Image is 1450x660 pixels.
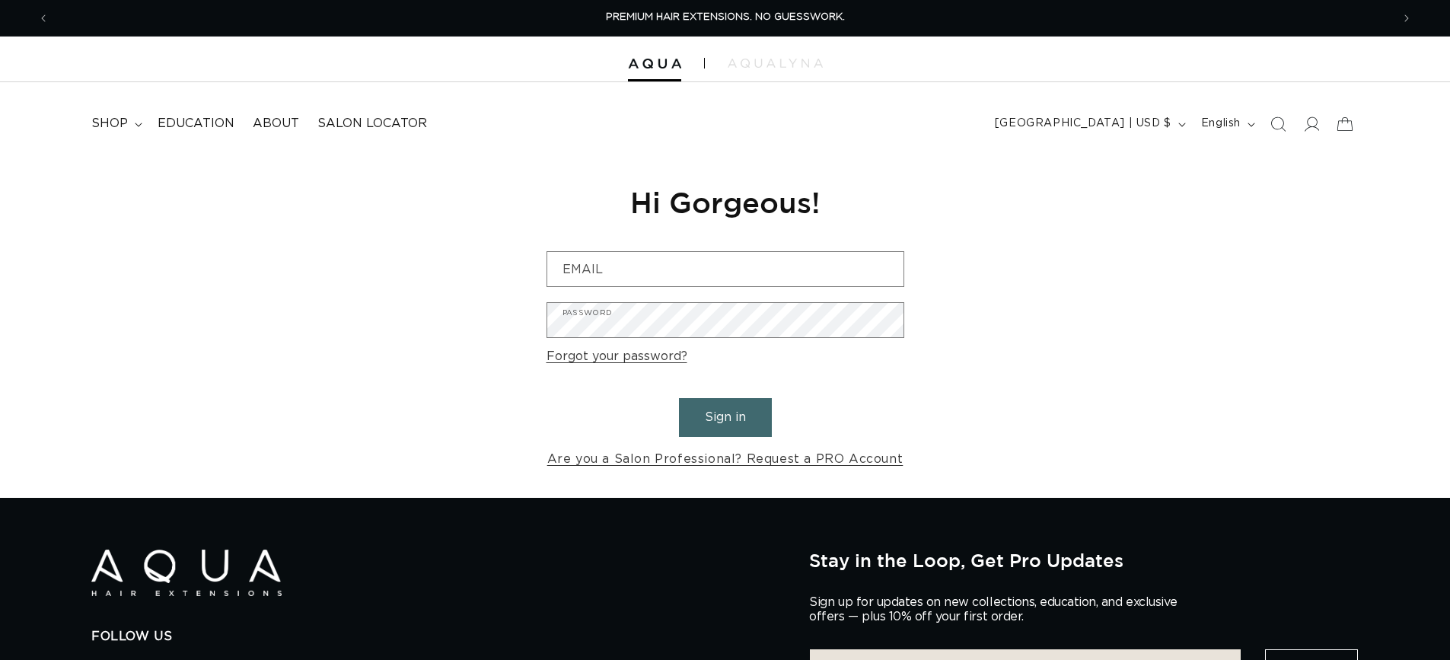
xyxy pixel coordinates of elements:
span: shop [91,116,128,132]
span: Salon Locator [317,116,427,132]
span: English [1201,116,1241,132]
span: Education [158,116,234,132]
summary: Search [1261,107,1295,141]
a: Salon Locator [308,107,436,141]
a: Education [148,107,244,141]
input: Email [547,252,903,286]
img: Aqua Hair Extensions [91,550,282,596]
span: About [253,116,299,132]
a: Are you a Salon Professional? Request a PRO Account [547,448,903,470]
span: [GEOGRAPHIC_DATA] | USD $ [995,116,1171,132]
span: PREMIUM HAIR EXTENSIONS. NO GUESSWORK. [606,12,845,22]
a: Forgot your password? [547,346,687,368]
p: Sign up for updates on new collections, education, and exclusive offers — plus 10% off your first... [809,595,1190,624]
h2: Stay in the Loop, Get Pro Updates [809,550,1359,571]
button: [GEOGRAPHIC_DATA] | USD $ [986,110,1192,139]
summary: shop [82,107,148,141]
img: aqualyna.com [728,59,823,68]
h1: Hi Gorgeous! [547,183,904,221]
button: English [1192,110,1261,139]
h2: Follow Us [91,629,786,645]
button: Next announcement [1390,4,1423,33]
button: Sign in [679,398,772,437]
a: About [244,107,308,141]
button: Previous announcement [27,4,60,33]
img: Aqua Hair Extensions [628,59,681,69]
